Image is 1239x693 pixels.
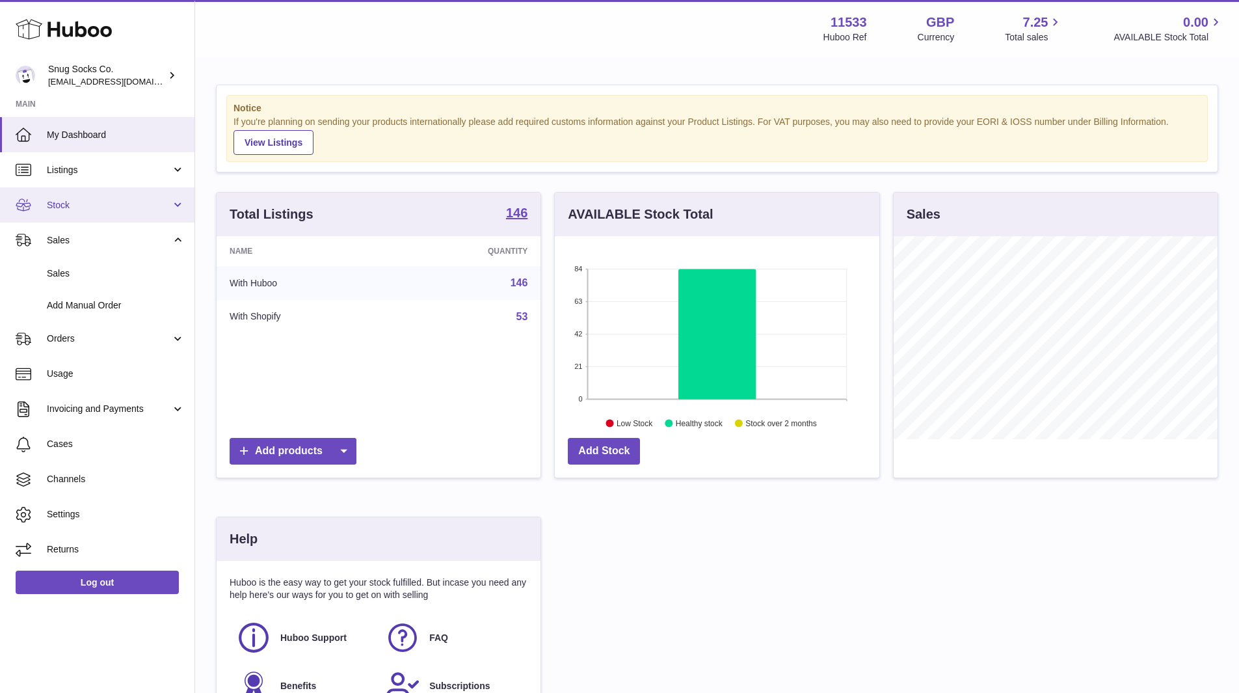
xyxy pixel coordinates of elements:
[746,418,817,428] text: Stock over 2 months
[217,266,392,300] td: With Huboo
[575,297,583,305] text: 63
[1005,14,1063,44] a: 7.25 Total sales
[392,236,541,266] th: Quantity
[511,277,528,288] a: 146
[907,206,940,223] h3: Sales
[1005,31,1063,44] span: Total sales
[516,311,528,322] a: 53
[47,543,185,556] span: Returns
[280,632,347,644] span: Huboo Support
[823,31,867,44] div: Huboo Ref
[233,130,313,155] a: View Listings
[1113,31,1223,44] span: AVAILABLE Stock Total
[47,234,171,247] span: Sales
[217,300,392,334] td: With Shopify
[506,206,527,219] strong: 146
[236,620,372,655] a: Huboo Support
[16,66,35,85] img: info@snugsocks.co.uk
[47,299,185,312] span: Add Manual Order
[831,14,867,31] strong: 11533
[47,164,171,176] span: Listings
[217,236,392,266] th: Name
[47,267,185,280] span: Sales
[429,680,490,692] span: Subscriptions
[429,632,448,644] span: FAQ
[230,530,258,548] h3: Help
[676,418,723,428] text: Healthy stock
[575,362,583,370] text: 21
[506,206,527,222] a: 146
[568,206,713,223] h3: AVAILABLE Stock Total
[47,199,171,211] span: Stock
[1023,14,1048,31] span: 7.25
[385,620,521,655] a: FAQ
[48,63,165,88] div: Snug Socks Co.
[230,438,356,465] a: Add products
[47,368,185,380] span: Usage
[230,206,313,223] h3: Total Listings
[575,265,583,273] text: 84
[47,473,185,485] span: Channels
[568,438,640,465] a: Add Stock
[1113,14,1223,44] a: 0.00 AVAILABLE Stock Total
[579,395,583,403] text: 0
[47,129,185,141] span: My Dashboard
[47,508,185,521] span: Settings
[918,31,955,44] div: Currency
[16,571,179,594] a: Log out
[233,102,1201,115] strong: Notice
[926,14,954,31] strong: GBP
[48,76,191,87] span: [EMAIL_ADDRESS][DOMAIN_NAME]
[230,577,527,601] p: Huboo is the easy way to get your stock fulfilled. But incase you need any help here's our ways f...
[280,680,316,692] span: Benefits
[575,330,583,338] text: 42
[233,116,1201,155] div: If you're planning on sending your products internationally please add required customs informati...
[47,333,171,345] span: Orders
[1183,14,1208,31] span: 0.00
[47,403,171,415] span: Invoicing and Payments
[617,418,653,428] text: Low Stock
[47,438,185,450] span: Cases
